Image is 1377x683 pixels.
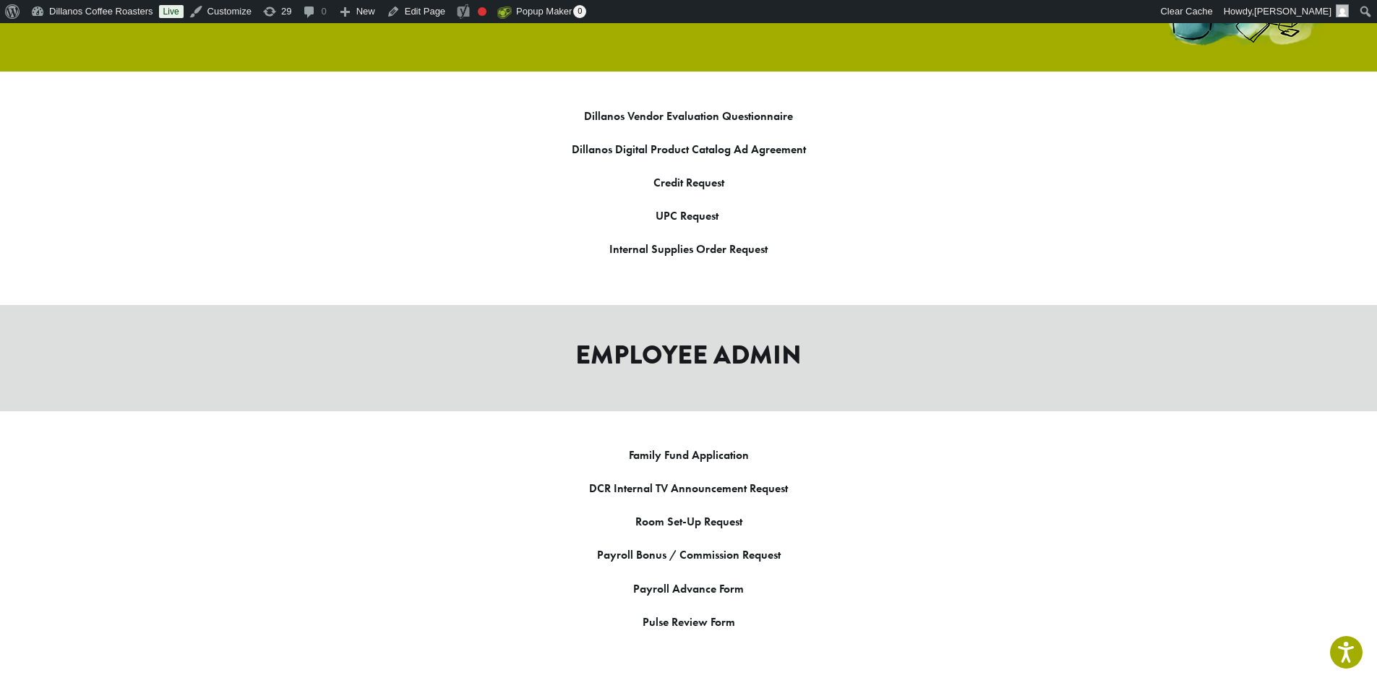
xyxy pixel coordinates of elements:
h2: EMPLOYEE ADMIN [277,340,1101,371]
div: Focus keyphrase not set [478,7,486,16]
a: Payroll Bonus / Commission Request [597,547,781,562]
a: Internal Supplies Order Request [609,241,768,257]
a: Room Set-Up Request [635,514,742,529]
span: [PERSON_NAME] [1254,6,1331,17]
a: Credit Request [653,175,724,190]
a: Dillanos Vendor Evaluation Questionnaire [584,108,793,124]
span: 0 [573,5,586,18]
a: Payroll Advance Form [633,581,744,596]
a: Pulse Review Form [643,614,735,630]
a: Live [159,5,184,18]
a: Family Fund Application [629,447,749,463]
a: DCR Internal TV Announcement Request [589,481,788,496]
a: Dillanos Digital Product Catalog Ad Agreement [572,142,806,157]
a: UPC Request [656,208,718,223]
